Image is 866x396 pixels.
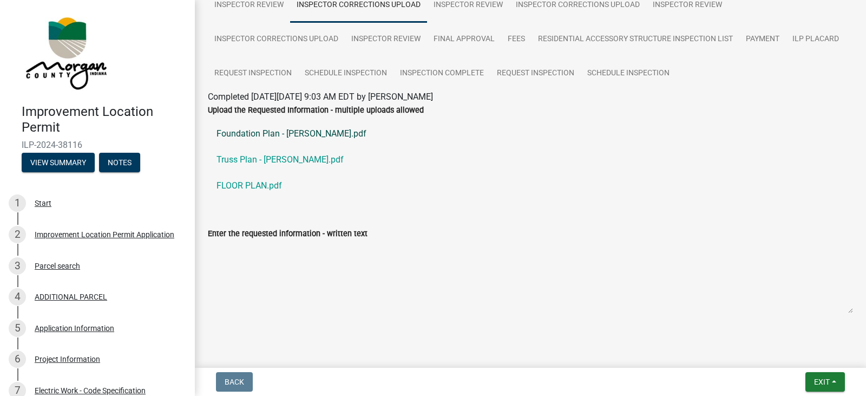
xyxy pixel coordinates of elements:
div: Project Information [35,355,100,363]
div: 1 [9,194,26,212]
div: 2 [9,226,26,243]
div: Start [35,199,51,207]
button: Exit [805,372,845,392]
span: Exit [814,378,830,386]
div: Improvement Location Permit Application [35,231,174,238]
wm-modal-confirm: Summary [22,159,95,167]
span: ILP-2024-38116 [22,140,173,150]
a: Foundation Plan - [PERSON_NAME].pdf [208,121,853,147]
wm-modal-confirm: Notes [99,159,140,167]
a: FLOOR PLAN.pdf [208,173,853,199]
div: Electric Work - Code Specification [35,387,146,394]
img: Morgan County, Indiana [22,11,109,93]
button: View Summary [22,153,95,172]
label: Upload the Requested Information - multiple uploads allowed [208,107,424,114]
span: Back [225,378,244,386]
a: Residential Accessory Structure Inspection List [532,22,739,57]
label: Enter the requested information - written text [208,230,368,238]
div: Application Information [35,324,114,332]
a: ILP Placard [786,22,845,57]
a: Request Inspection [208,56,298,91]
a: Inspector Corrections Upload [208,22,345,57]
div: 6 [9,350,26,368]
div: ADDITIONAL PARCEL [35,293,107,301]
a: Fees [501,22,532,57]
a: Request Inspection [490,56,581,91]
a: Truss Plan - [PERSON_NAME].pdf [208,147,853,173]
a: Payment [739,22,786,57]
span: Completed [DATE][DATE] 9:03 AM EDT by [PERSON_NAME] [208,92,433,102]
div: Parcel search [35,262,80,270]
div: 5 [9,320,26,337]
div: 3 [9,257,26,275]
h4: Improvement Location Permit [22,104,186,135]
a: Inspector Review [345,22,427,57]
a: Final Approval [427,22,501,57]
a: Schedule Inspection [298,56,393,91]
button: Notes [99,153,140,172]
div: 4 [9,288,26,306]
a: Inspection Complete [393,56,490,91]
button: Back [216,372,253,392]
a: Schedule Inspection [581,56,676,91]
